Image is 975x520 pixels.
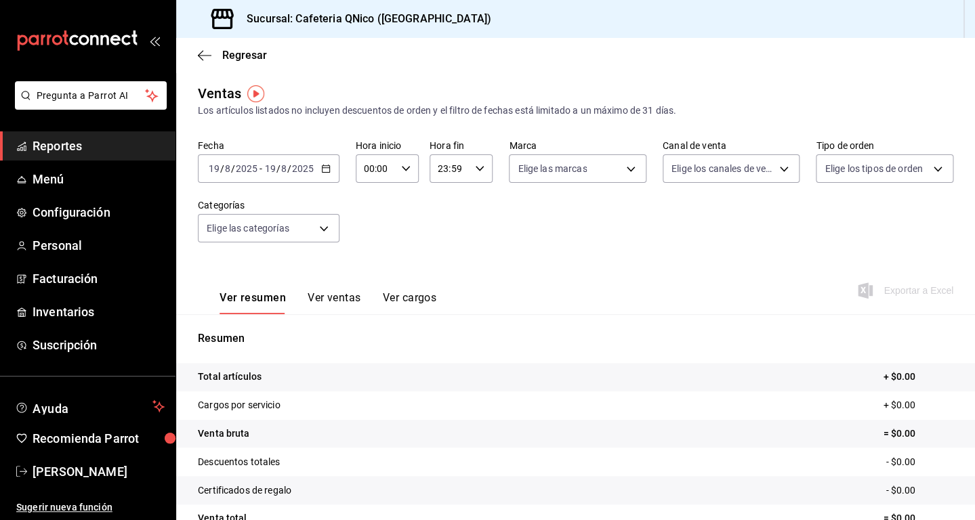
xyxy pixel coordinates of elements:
span: Ayuda [33,398,147,414]
span: [PERSON_NAME] [33,462,165,481]
button: Pregunta a Parrot AI [15,81,167,110]
span: Sugerir nueva función [16,500,165,515]
p: - $0.00 [886,483,953,498]
span: / [231,163,235,174]
button: open_drawer_menu [149,35,160,46]
span: Personal [33,236,165,255]
span: Recomienda Parrot [33,429,165,448]
p: - $0.00 [886,455,953,469]
span: Reportes [33,137,165,155]
p: Total artículos [198,370,262,384]
label: Hora fin [430,141,493,150]
span: - [260,163,262,174]
button: Ver cargos [383,291,437,314]
span: Elige los canales de venta [671,162,775,175]
label: Hora inicio [356,141,419,150]
p: Resumen [198,330,953,347]
label: Marca [509,141,646,150]
p: + $0.00 [883,370,953,384]
span: Configuración [33,203,165,221]
p: Cargos por servicio [198,398,281,412]
span: Facturación [33,269,165,288]
p: Descuentos totales [198,455,280,469]
button: Ver resumen [220,291,286,314]
span: / [220,163,224,174]
input: -- [264,163,276,174]
span: Elige los tipos de orden [825,162,922,175]
input: -- [281,163,287,174]
a: Pregunta a Parrot AI [9,98,167,112]
img: Tooltip marker [247,85,264,102]
label: Canal de venta [663,141,800,150]
span: Menú [33,170,165,188]
button: Ver ventas [308,291,361,314]
label: Categorías [198,200,339,210]
div: navigation tabs [220,291,436,314]
label: Fecha [198,141,339,150]
span: Inventarios [33,303,165,321]
input: -- [224,163,231,174]
p: = $0.00 [883,427,953,441]
div: Los artículos listados no incluyen descuentos de orden y el filtro de fechas está limitado a un m... [198,104,953,118]
h3: Sucursal: Cafeteria QNico ([GEOGRAPHIC_DATA]) [236,11,491,27]
span: Pregunta a Parrot AI [37,89,146,103]
input: ---- [291,163,314,174]
input: ---- [235,163,258,174]
p: Venta bruta [198,427,249,441]
label: Tipo de orden [816,141,953,150]
button: Regresar [198,49,267,62]
div: Ventas [198,83,241,104]
p: + $0.00 [883,398,953,412]
span: Elige las categorías [207,221,289,235]
p: Certificados de regalo [198,483,291,498]
input: -- [208,163,220,174]
span: Regresar [222,49,267,62]
span: / [287,163,291,174]
span: Suscripción [33,336,165,354]
span: Elige las marcas [518,162,587,175]
span: / [276,163,280,174]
